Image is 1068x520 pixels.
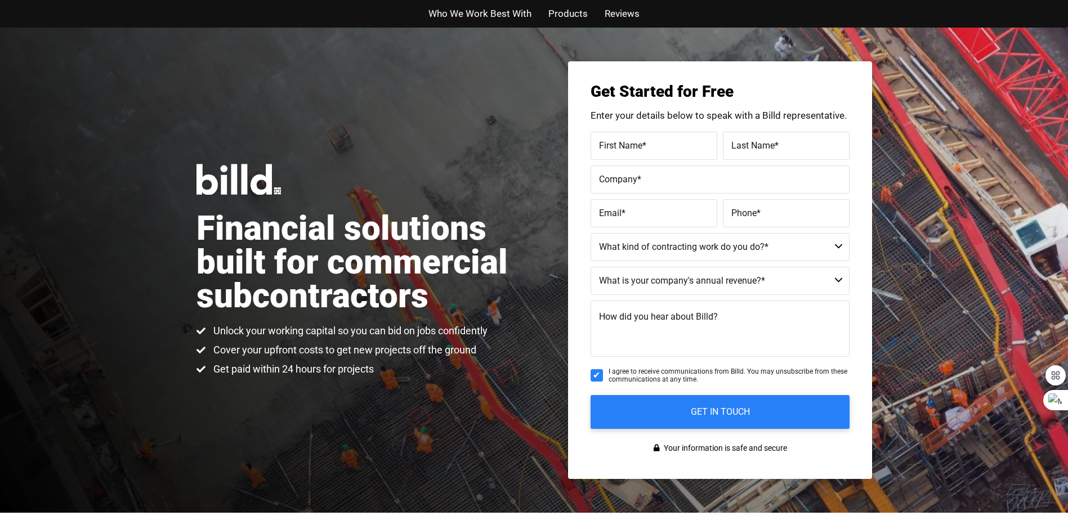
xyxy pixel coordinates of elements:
span: I agree to receive communications from Billd. You may unsubscribe from these communications at an... [609,367,850,384]
p: Enter your details below to speak with a Billd representative. [591,111,850,120]
h1: Financial solutions built for commercial subcontractors [196,212,534,313]
span: Cover your upfront costs to get new projects off the ground [211,343,476,357]
span: Last Name [731,140,775,150]
span: Phone [731,207,757,218]
span: Your information is safe and secure [661,440,787,456]
span: How did you hear about Billd? [599,311,718,322]
a: Products [548,6,588,22]
h3: Get Started for Free [591,84,850,100]
span: First Name [599,140,642,150]
span: Unlock your working capital so you can bid on jobs confidently [211,324,488,338]
span: Email [599,207,622,218]
span: Get paid within 24 hours for projects [211,362,374,376]
a: Reviews [605,6,640,22]
span: Company [599,173,637,184]
input: I agree to receive communications from Billd. You may unsubscribe from these communications at an... [591,369,603,382]
input: GET IN TOUCH [591,395,850,429]
a: Who We Work Best With [428,6,531,22]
